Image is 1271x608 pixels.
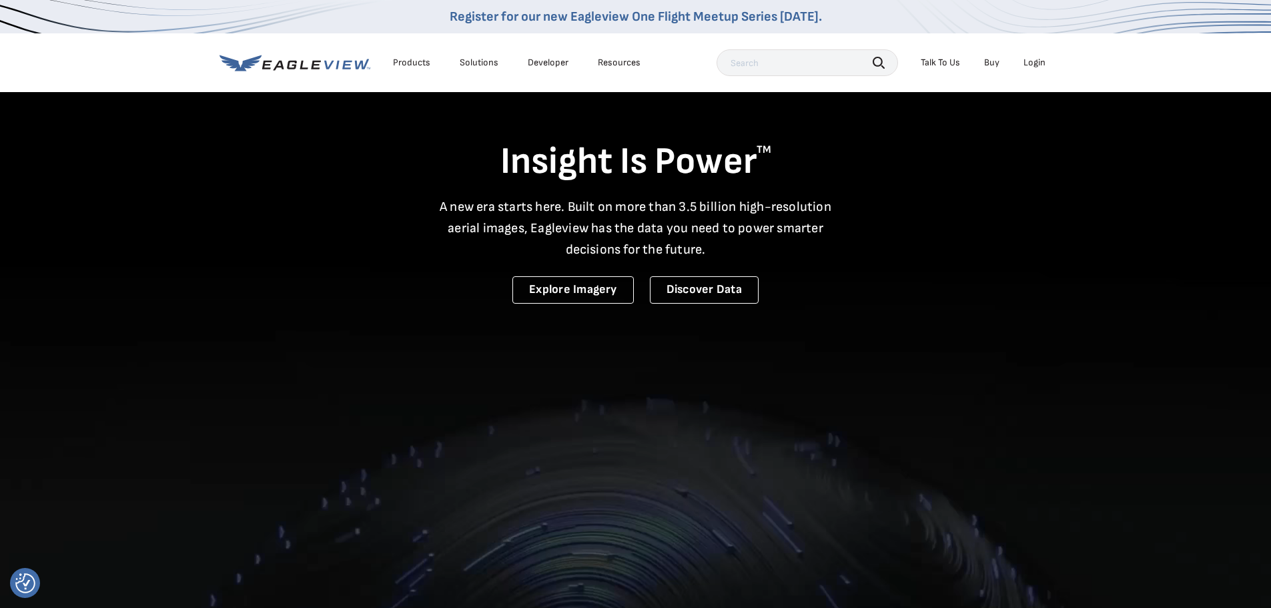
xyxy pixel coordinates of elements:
a: Developer [528,57,568,69]
div: Solutions [460,57,498,69]
sup: TM [757,143,771,156]
a: Explore Imagery [512,276,634,304]
button: Consent Preferences [15,573,35,593]
a: Discover Data [650,276,759,304]
div: Login [1023,57,1045,69]
div: Resources [598,57,641,69]
div: Talk To Us [921,57,960,69]
a: Buy [984,57,999,69]
input: Search [717,49,898,76]
h1: Insight Is Power [220,139,1052,186]
a: Register for our new Eagleview One Flight Meetup Series [DATE]. [450,9,822,25]
p: A new era starts here. Built on more than 3.5 billion high-resolution aerial images, Eagleview ha... [432,196,840,260]
img: Revisit consent button [15,573,35,593]
div: Products [393,57,430,69]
